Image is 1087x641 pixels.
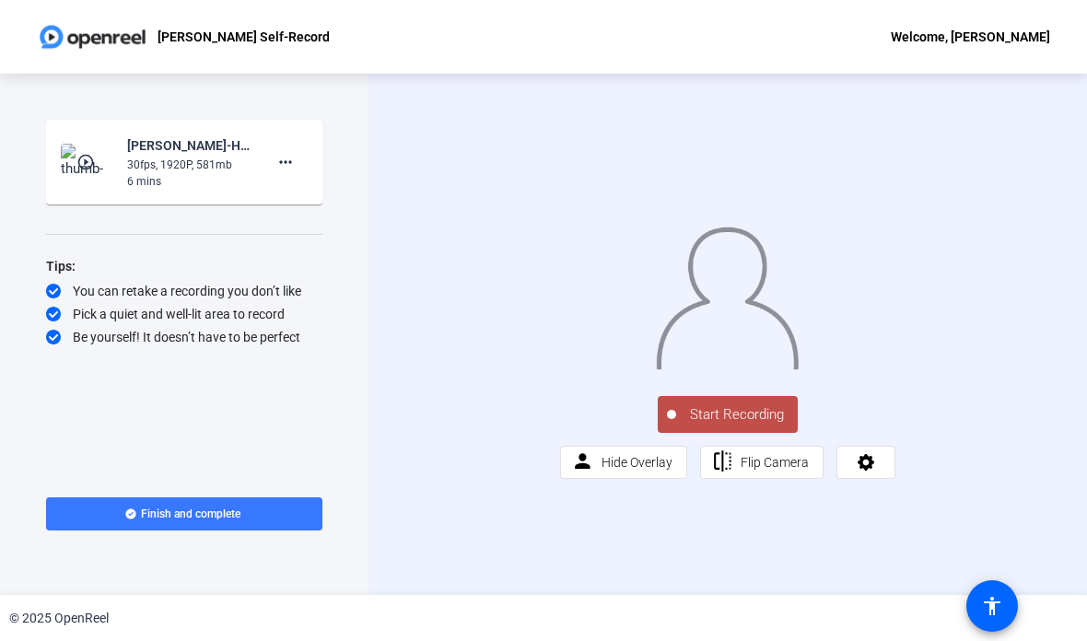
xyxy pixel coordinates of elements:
[741,455,809,470] span: Flip Camera
[676,404,798,425] span: Start Recording
[655,218,800,369] img: overlay
[127,157,251,173] div: 30fps, 1920P, 581mb
[61,144,115,181] img: thumb-nail
[46,328,322,346] div: Be yourself! It doesn’t have to be perfect
[602,455,672,470] span: Hide Overlay
[9,609,109,628] div: © 2025 OpenReel
[127,134,251,157] div: [PERSON_NAME]-Host Week 2025-[PERSON_NAME] Self-Record-1756389470534-webcam
[46,282,322,300] div: You can retake a recording you don’t like
[76,153,99,171] mat-icon: play_circle_outline
[141,507,240,521] span: Finish and complete
[127,173,251,190] div: 6 mins
[700,446,824,479] button: Flip Camera
[981,595,1003,617] mat-icon: accessibility
[571,450,594,473] mat-icon: person
[46,497,322,530] button: Finish and complete
[275,151,297,173] mat-icon: more_horiz
[560,446,687,479] button: Hide Overlay
[711,450,734,473] mat-icon: flip
[46,255,322,277] div: Tips:
[46,305,322,323] div: Pick a quiet and well-lit area to record
[158,26,330,48] p: [PERSON_NAME] Self-Record
[37,18,148,55] img: OpenReel logo
[891,26,1050,48] div: Welcome, [PERSON_NAME]
[658,396,798,433] button: Start Recording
